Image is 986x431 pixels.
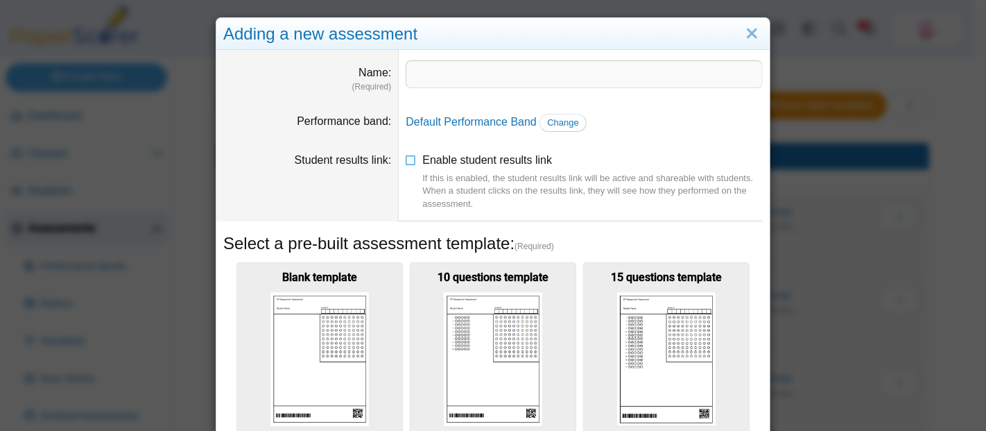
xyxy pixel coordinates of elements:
[216,18,770,51] div: Adding a new assessment
[444,292,542,426] img: scan_sheet_10_questions.png
[514,241,554,253] span: (Required)
[611,271,722,284] b: 15 questions template
[406,116,537,128] a: Default Performance Band
[741,22,763,46] a: Close
[295,154,392,166] label: Student results link
[297,115,391,127] label: Performance band
[282,271,357,284] b: Blank template
[223,232,763,255] h5: Select a pre-built assessment template:
[270,292,369,426] img: scan_sheet_blank.png
[617,292,716,425] img: scan_sheet_15_questions.png
[438,271,548,284] b: 10 questions template
[223,81,391,93] dfn: (Required)
[422,154,763,210] span: Enable student results link
[539,114,587,132] a: Change
[358,67,391,78] label: Name
[422,172,763,210] div: If this is enabled, the student results link will be active and shareable with students. When a s...
[547,117,579,128] span: Change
